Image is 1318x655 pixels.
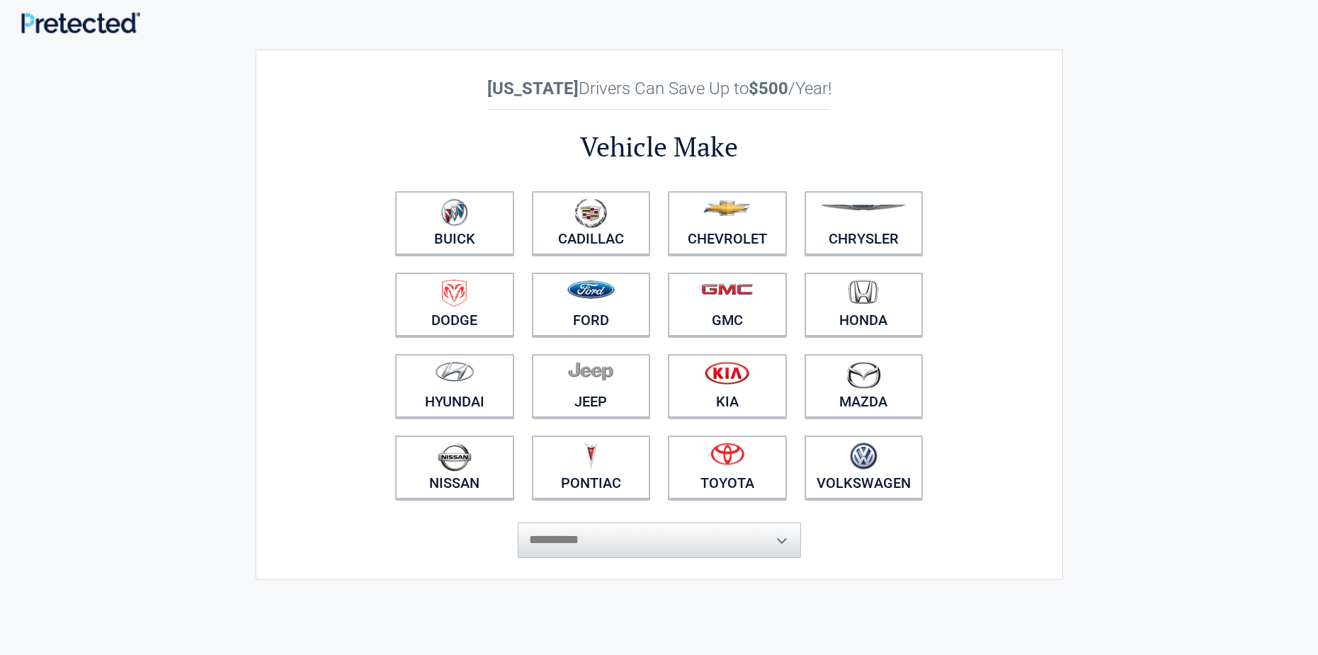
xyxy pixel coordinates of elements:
img: chrysler [820,205,907,211]
a: Toyota [668,435,787,499]
a: Chevrolet [668,191,787,255]
a: Chrysler [805,191,924,255]
img: nissan [438,443,472,472]
a: GMC [668,273,787,336]
img: ford [567,280,615,299]
a: Buick [395,191,514,255]
img: chevrolet [703,200,751,216]
b: [US_STATE] [487,79,579,98]
b: $500 [749,79,788,98]
img: toyota [710,443,744,465]
img: gmc [701,283,753,295]
a: Ford [532,273,651,336]
a: Pontiac [532,435,651,499]
img: honda [848,280,878,304]
img: dodge [442,280,467,307]
a: Nissan [395,435,514,499]
img: hyundai [435,361,475,382]
img: Main Logo [21,12,140,34]
a: Volkswagen [805,435,924,499]
img: kia [705,361,749,385]
a: Mazda [805,354,924,418]
a: Hyundai [395,354,514,418]
a: Kia [668,354,787,418]
img: cadillac [574,198,607,228]
img: jeep [568,361,613,381]
a: Honda [805,273,924,336]
a: Dodge [395,273,514,336]
h2: Vehicle Make [387,129,932,165]
a: Jeep [532,354,651,418]
img: buick [441,198,468,227]
img: pontiac [584,443,598,469]
a: Cadillac [532,191,651,255]
img: mazda [846,361,881,389]
h2: Drivers Can Save Up to /Year [387,79,932,98]
img: volkswagen [850,443,877,470]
